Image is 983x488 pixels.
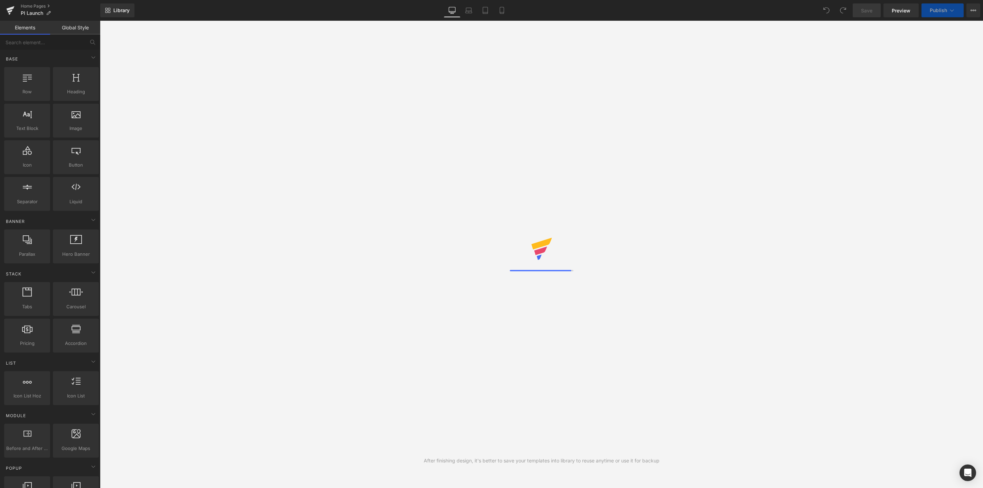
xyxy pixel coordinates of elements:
[5,465,23,471] span: Popup
[6,392,48,400] span: Icon List Hoz
[820,3,833,17] button: Undo
[444,3,460,17] a: Desktop
[6,303,48,310] span: Tabs
[477,3,494,17] a: Tablet
[55,303,97,310] span: Carousel
[21,3,100,9] a: Home Pages
[5,412,27,419] span: Module
[55,125,97,132] span: Image
[6,88,48,95] span: Row
[100,3,134,17] a: New Library
[55,198,97,205] span: Liquid
[55,161,97,169] span: Button
[55,392,97,400] span: Icon List
[883,3,919,17] a: Preview
[921,3,964,17] button: Publish
[55,340,97,347] span: Accordion
[494,3,510,17] a: Mobile
[6,198,48,205] span: Separator
[966,3,980,17] button: More
[55,88,97,95] span: Heading
[861,7,872,14] span: Save
[930,8,947,13] span: Publish
[21,10,43,16] span: PI Launch
[5,218,26,225] span: Banner
[892,7,910,14] span: Preview
[50,21,100,35] a: Global Style
[460,3,477,17] a: Laptop
[6,161,48,169] span: Icon
[836,3,850,17] button: Redo
[55,445,97,452] span: Google Maps
[6,340,48,347] span: Pricing
[6,251,48,258] span: Parallax
[959,464,976,481] div: Open Intercom Messenger
[5,271,22,277] span: Stack
[6,445,48,452] span: Before and After Images
[6,125,48,132] span: Text Block
[113,7,130,13] span: Library
[55,251,97,258] span: Hero Banner
[424,457,659,464] div: After finishing design, it's better to save your templates into library to reuse anytime or use i...
[5,56,19,62] span: Base
[5,360,17,366] span: List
